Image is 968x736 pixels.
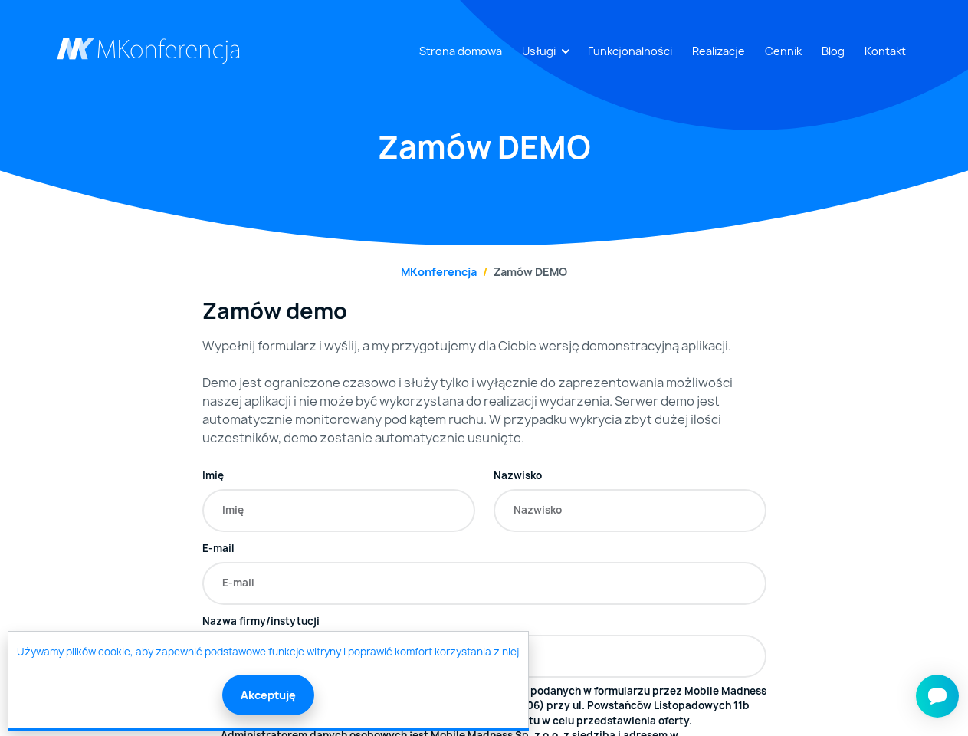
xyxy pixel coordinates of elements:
[222,675,314,715] button: Akceptuję
[413,37,508,65] a: Strona domowa
[516,37,562,65] a: Usługi
[202,468,224,484] label: Imię
[582,37,678,65] a: Funkcjonalności
[17,645,519,660] a: Używamy plików cookie, aby zapewnić podstawowe funkcje witryny i poprawić komfort korzystania z niej
[494,489,766,532] input: Nazwisko
[815,37,851,65] a: Blog
[686,37,751,65] a: Realizacje
[202,489,475,532] input: Imię
[57,127,912,168] h1: Zamów DEMO
[401,264,477,279] a: MKonferencja
[202,562,766,605] input: E-mail
[477,264,567,280] li: Zamów DEMO
[916,675,959,718] iframe: Smartsupp widget button
[202,298,766,324] h3: Zamów demo
[202,614,320,629] label: Nazwa firmy/instytucji
[202,373,766,447] p: Demo jest ograniczone czasowo i służy tylko i wyłącznie do zaprezentowania możliwości naszej apli...
[759,37,808,65] a: Cennik
[202,337,766,355] p: Wypełnij formularz i wyślij, a my przygotujemy dla Ciebie wersję demonstracyjną aplikacji.
[494,468,542,484] label: Nazwisko
[858,37,912,65] a: Kontakt
[57,264,912,280] nav: breadcrumb
[202,541,235,557] label: E-mail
